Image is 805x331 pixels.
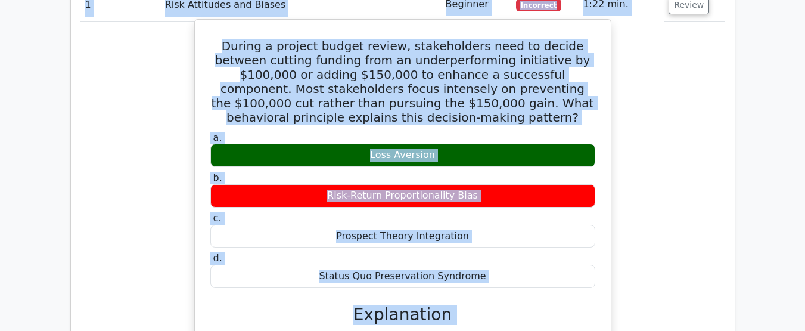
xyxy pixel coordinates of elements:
span: b. [213,172,222,183]
div: Loss Aversion [210,144,595,167]
span: d. [213,252,222,264]
h5: During a project budget review, stakeholders need to decide between cutting funding from an under... [209,39,596,125]
span: c. [213,212,222,224]
div: Status Quo Preservation Syndrome [210,265,595,288]
h3: Explanation [217,305,588,325]
div: Risk-Return Proportionality Bias [210,184,595,208]
div: Prospect Theory Integration [210,225,595,248]
span: a. [213,132,222,143]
